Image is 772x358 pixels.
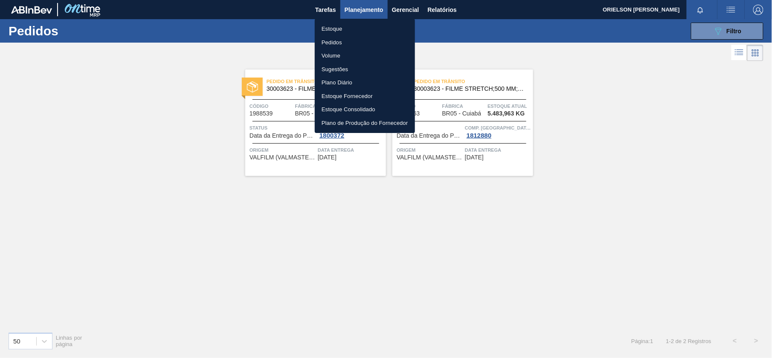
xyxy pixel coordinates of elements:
[315,63,415,76] a: Sugestões
[315,76,415,89] a: Plano Diário
[315,89,415,103] a: Estoque Fornecedor
[315,116,415,130] a: Plano de Produção do Fornecedor
[315,49,415,63] a: Volume
[315,36,415,49] a: Pedidos
[315,103,415,116] a: Estoque Consolidado
[315,22,415,36] a: Estoque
